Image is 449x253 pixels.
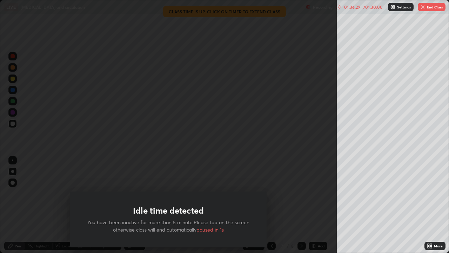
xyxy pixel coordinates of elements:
div: 01:36:29 [342,5,362,9]
div: More [434,244,443,248]
p: You have been inactive for more than 5 minute.Please tap on the screen otherwise class will end a... [87,219,250,233]
img: class-settings-icons [390,4,396,10]
p: Settings [397,5,411,9]
span: paused in 1s [196,226,224,233]
img: end-class-cross [420,4,425,10]
h1: Idle time detected [133,206,204,216]
button: End Class [418,3,445,11]
div: / 01:30:00 [362,5,384,9]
